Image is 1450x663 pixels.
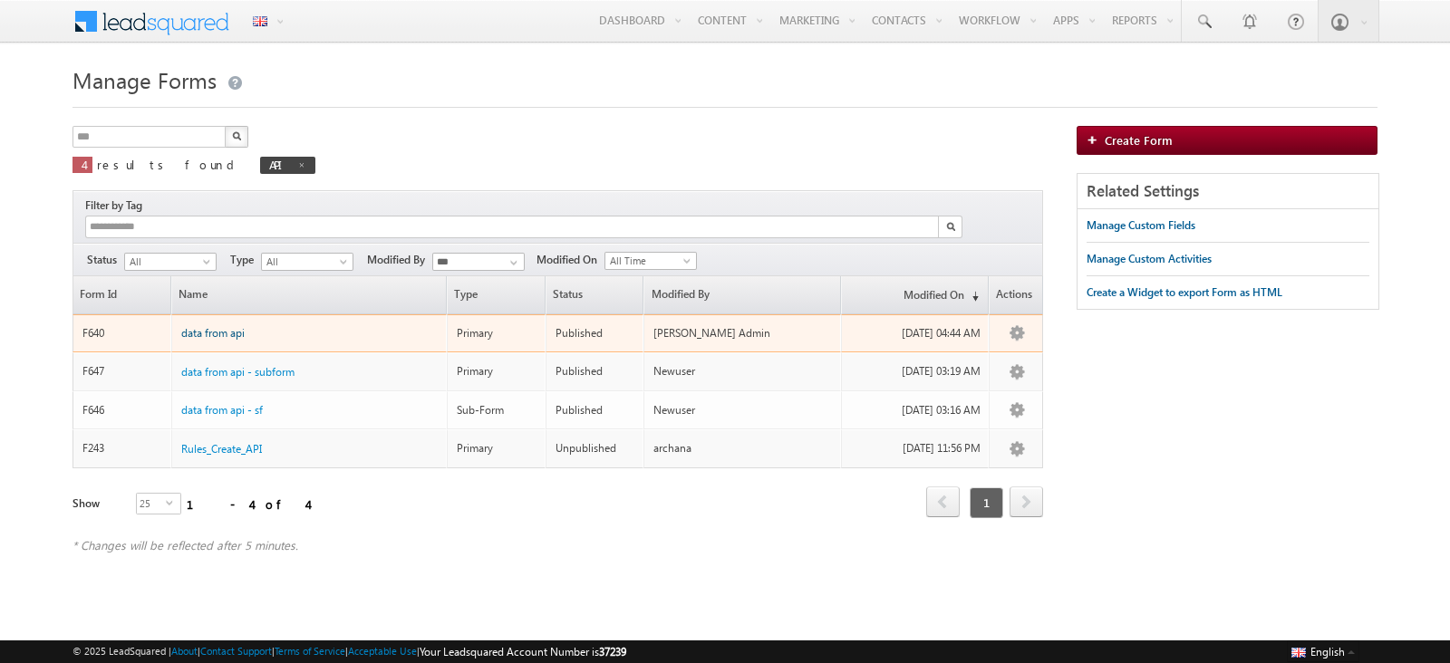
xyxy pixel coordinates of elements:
a: data from api [181,325,245,341]
a: Create a Widget to export Form as HTML [1087,276,1282,309]
span: Status [546,276,643,313]
a: Terms of Service [275,645,345,657]
a: All [261,253,353,271]
span: data from api - subform [181,365,295,379]
span: © 2025 LeadSquared | | | | | [72,643,626,660]
div: [DATE] 03:16 AM [851,402,981,418]
span: All [262,254,348,270]
span: Type [230,252,261,268]
div: Primary [457,363,537,380]
span: Status [87,252,124,268]
div: Related Settings [1078,174,1378,209]
div: F640 [82,325,163,341]
a: Form Id [73,276,170,313]
span: All Time [605,253,691,269]
div: Create a Widget to export Form as HTML [1087,284,1282,301]
span: data from api [181,326,245,340]
a: About [171,645,198,657]
a: Modified On(sorted descending) [842,276,988,313]
div: F243 [82,440,163,456]
a: Modified By [644,276,839,313]
span: Actions [990,276,1042,313]
a: Name [172,276,446,313]
span: English [1310,645,1345,658]
div: * Changes will be reflected after 5 minutes. [72,537,1043,553]
a: Manage Custom Activities [1087,243,1212,275]
span: Create Form [1105,132,1173,148]
div: Primary [457,325,537,341]
div: [DATE] 03:19 AM [851,363,981,380]
div: 1 - 4 of 4 [187,494,307,514]
span: All [125,254,211,270]
span: Type [448,276,545,313]
div: Primary [457,440,537,456]
a: Contact Support [200,645,272,657]
div: Newuser [653,402,833,418]
span: Modified On [536,252,604,268]
div: Published [556,363,636,380]
div: Show [72,495,121,512]
span: next [1010,486,1043,517]
span: 1 [970,487,1003,518]
span: data from api - sf [181,403,263,417]
div: Manage Custom Activities [1087,251,1212,267]
img: add_icon.png [1087,134,1105,145]
span: select [166,498,180,506]
a: Manage Custom Fields [1087,209,1195,242]
span: 37239 [599,645,626,658]
span: Modified By [367,252,432,268]
span: Rules_Create_API [181,442,262,456]
div: F646 [82,402,163,418]
button: English [1287,640,1359,662]
a: Show All Items [500,254,523,272]
a: next [1010,488,1043,517]
div: archana [653,440,833,456]
span: API [269,157,288,172]
span: prev [926,486,960,517]
div: [DATE] 04:44 AM [851,325,981,341]
span: 25 [137,494,166,514]
a: All [124,253,217,271]
div: Published [556,325,636,341]
div: [PERSON_NAME] Admin [653,325,833,341]
span: Your Leadsquared Account Number is [420,645,626,658]
span: 4 [82,157,83,172]
img: Search [946,222,955,231]
span: (sorted descending) [964,289,979,303]
div: Sub-Form [457,402,537,418]
a: Rules_Create_API [181,441,262,457]
div: Published [556,402,636,418]
div: Filter by Tag [85,196,149,216]
a: data from api - subform [181,364,295,380]
div: Unpublished [556,440,636,456]
a: Acceptable Use [348,645,417,657]
a: All Time [604,252,697,270]
img: Search [232,131,241,140]
div: F647 [82,363,163,380]
span: Manage Forms [72,65,217,94]
div: Manage Custom Fields [1087,217,1195,234]
a: prev [926,488,960,517]
a: data from api - sf [181,402,263,418]
div: [DATE] 11:56 PM [851,440,981,456]
span: results found [97,157,241,172]
div: Newuser [653,363,833,380]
